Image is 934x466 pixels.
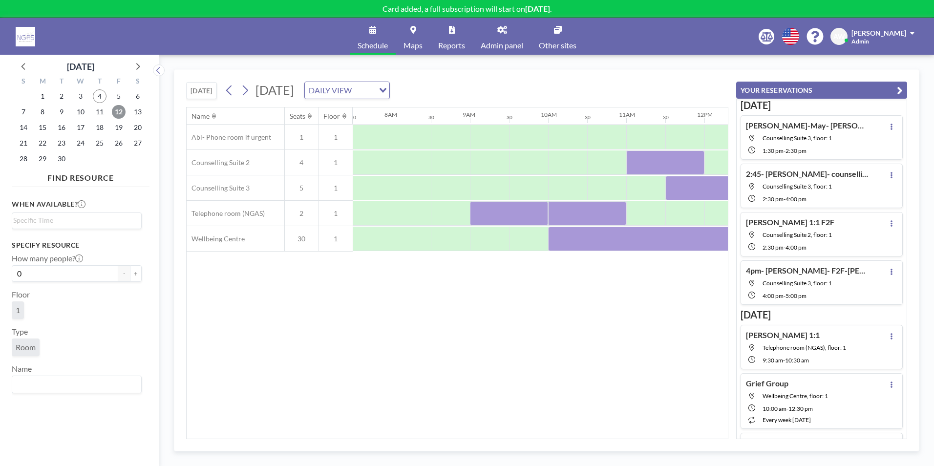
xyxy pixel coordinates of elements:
[13,215,136,226] input: Search for option
[55,152,68,166] span: Tuesday, September 30, 2025
[785,195,807,203] span: 4:00 PM
[763,357,783,364] span: 9:30 AM
[17,152,30,166] span: Sunday, September 28, 2025
[74,105,87,119] span: Wednesday, September 10, 2025
[541,111,557,118] div: 10AM
[463,111,475,118] div: 9AM
[438,42,465,49] span: Reports
[531,18,584,55] a: Other sites
[118,265,130,282] button: -
[539,42,576,49] span: Other sites
[93,136,106,150] span: Thursday, September 25, 2025
[763,231,832,238] span: Counselling Suite 2, floor: 1
[285,133,318,142] span: 1
[130,265,142,282] button: +
[428,114,434,121] div: 30
[525,4,550,13] b: [DATE]
[187,234,245,243] span: Wellbeing Centre
[741,99,903,111] h3: [DATE]
[318,184,353,192] span: 1
[785,292,807,299] span: 5:00 PM
[481,42,523,49] span: Admin panel
[784,244,785,251] span: -
[12,254,83,263] label: How many people?
[17,105,30,119] span: Sunday, September 7, 2025
[36,89,49,103] span: Monday, September 1, 2025
[16,27,35,46] img: organization-logo
[16,342,36,352] span: Room
[17,136,30,150] span: Sunday, September 21, 2025
[187,184,250,192] span: Counselling Suite 3
[285,209,318,218] span: 2
[396,18,430,55] a: Maps
[746,169,868,179] h4: 2:45- [PERSON_NAME]- counselling- [PERSON_NAME]-May
[67,60,94,73] div: [DATE]
[14,76,33,88] div: S
[403,42,423,49] span: Maps
[851,38,869,45] span: Admin
[93,89,106,103] span: Thursday, September 4, 2025
[55,136,68,150] span: Tuesday, September 23, 2025
[33,76,52,88] div: M
[187,158,250,167] span: Counselling Suite 2
[763,195,784,203] span: 2:30 PM
[784,292,785,299] span: -
[785,244,807,251] span: 4:00 PM
[131,136,145,150] span: Saturday, September 27, 2025
[16,305,20,315] span: 1
[307,84,354,97] span: DAILY VIEW
[285,158,318,167] span: 4
[318,158,353,167] span: 1
[305,82,389,99] div: Search for option
[112,105,126,119] span: Friday, September 12, 2025
[833,32,845,41] span: AW
[55,121,68,134] span: Tuesday, September 16, 2025
[290,112,305,121] div: Seats
[36,121,49,134] span: Monday, September 15, 2025
[746,217,834,227] h4: [PERSON_NAME] 1:1 F2F
[746,330,820,340] h4: [PERSON_NAME] 1:1
[12,290,30,299] label: Floor
[851,29,906,37] span: [PERSON_NAME]
[746,121,868,130] h4: [PERSON_NAME]-May- [PERSON_NAME] A- F2F- Counselling
[358,42,388,49] span: Schedule
[13,378,136,391] input: Search for option
[191,112,210,121] div: Name
[55,105,68,119] span: Tuesday, September 9, 2025
[763,416,811,424] span: every week [DATE]
[112,121,126,134] span: Friday, September 19, 2025
[746,438,868,448] h4: [PERSON_NAME]- 1:1- [PERSON_NAME]
[17,121,30,134] span: Sunday, September 14, 2025
[788,405,813,412] span: 12:30 PM
[736,82,907,99] button: YOUR RESERVATIONS
[12,364,32,374] label: Name
[12,376,141,393] div: Search for option
[255,83,294,97] span: [DATE]
[187,209,265,218] span: Telephone room (NGAS)
[36,136,49,150] span: Monday, September 22, 2025
[785,357,809,364] span: 10:30 AM
[763,405,786,412] span: 10:00 AM
[285,234,318,243] span: 30
[741,309,903,321] h3: [DATE]
[763,134,832,142] span: Counselling Suite 3, floor: 1
[355,84,373,97] input: Search for option
[323,112,340,121] div: Floor
[128,76,147,88] div: S
[109,76,128,88] div: F
[112,89,126,103] span: Friday, September 5, 2025
[285,184,318,192] span: 5
[71,76,90,88] div: W
[585,114,591,121] div: 30
[384,111,397,118] div: 8AM
[112,136,126,150] span: Friday, September 26, 2025
[12,213,141,228] div: Search for option
[763,344,846,351] span: Telephone room (NGAS), floor: 1
[697,111,713,118] div: 12PM
[52,76,71,88] div: T
[784,195,785,203] span: -
[663,114,669,121] div: 30
[55,89,68,103] span: Tuesday, September 2, 2025
[36,105,49,119] span: Monday, September 8, 2025
[93,105,106,119] span: Thursday, September 11, 2025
